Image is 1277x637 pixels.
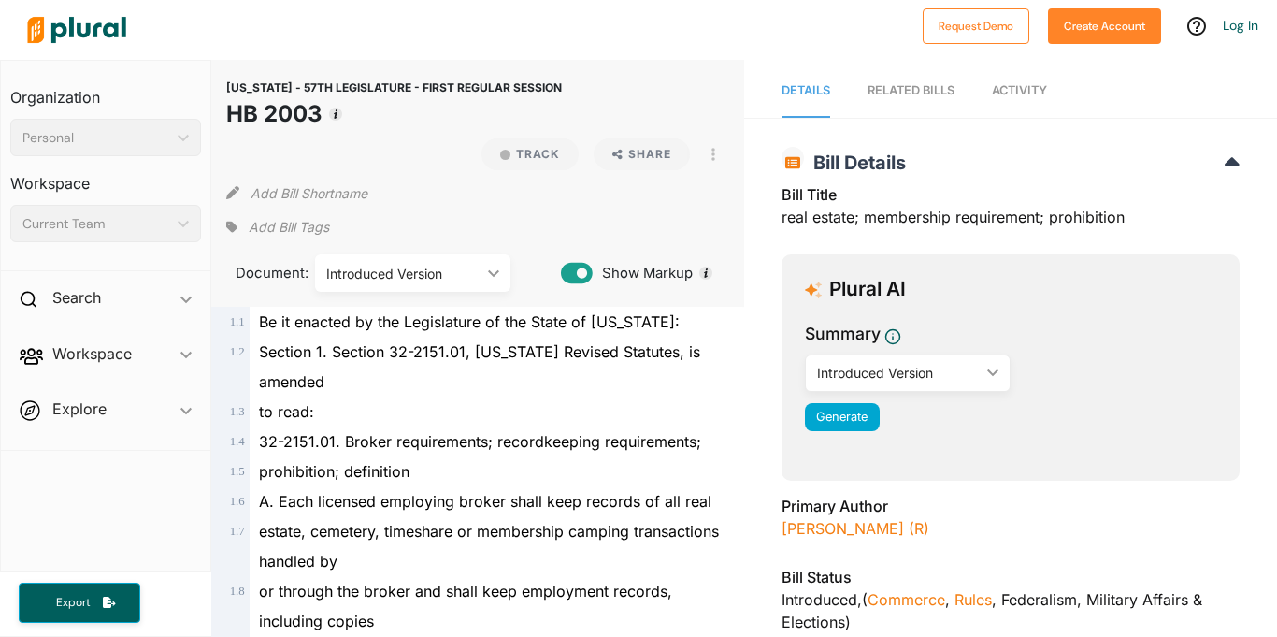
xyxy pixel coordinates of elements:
h2: Search [52,287,101,308]
span: A. Each licensed employing broker shall keep records of all real [259,492,711,511]
span: [US_STATE] - 57TH LEGISLATURE - FIRST REGULAR SESSION [226,80,562,94]
span: Details [782,83,830,97]
h3: Workspace [10,156,201,197]
div: Introduced , ( ) [782,588,1240,633]
span: 1 . 5 [230,465,245,478]
h3: Bill Title [782,183,1240,206]
h3: Summary [805,322,881,346]
a: Create Account [1048,15,1161,35]
span: Document: [226,263,292,283]
span: estate, cemetery, timeshare or membership camping transactions handled by [259,522,719,571]
span: Bill Details [804,152,906,174]
div: Introduced Version [817,363,980,383]
div: Tooltip anchor [327,106,344,123]
h3: Organization [10,70,201,111]
span: to read: [259,402,314,421]
span: 1 . 8 [230,585,245,598]
a: [PERSON_NAME] (R) [782,519,929,538]
button: Export [19,583,140,623]
span: 1 . 2 [230,345,245,358]
span: or through the broker and shall keep employment records, including copies [259,582,672,630]
div: RELATED BILLS [868,81,954,99]
a: Request Demo [923,15,1029,35]
span: 1 . 1 [230,315,245,328]
button: Track [481,138,579,170]
span: 32-2151.01. Broker requirements; recordkeeping requirements; [259,432,701,451]
div: Add tags [226,213,329,241]
h3: Plural AI [829,278,906,301]
span: Section 1. Section 32-2151.01, [US_STATE] Revised Statutes, is amended [259,342,700,391]
a: Details [782,65,830,118]
button: Add Bill Shortname [251,178,367,208]
span: 1 . 6 [230,495,245,508]
div: Personal [22,128,170,148]
span: Be it enacted by the Legislature of the State of [US_STATE]: [259,312,680,331]
span: Export [43,595,103,611]
div: Tooltip anchor [697,265,714,282]
span: 1 . 4 [230,435,245,448]
span: Activity [992,83,1047,97]
div: Introduced Version [326,264,481,283]
span: Add Bill Tags [249,218,329,237]
h3: Bill Status [782,566,1240,588]
button: Request Demo [923,8,1029,44]
a: RELATED BILLS [868,65,954,118]
a: Rules [954,590,992,609]
div: Current Team [22,214,170,234]
span: 1 . 7 [230,525,245,538]
button: Generate [805,403,880,431]
span: Generate [816,410,868,424]
span: 1 . 3 [230,405,245,418]
button: Create Account [1048,8,1161,44]
a: Log In [1223,17,1258,34]
button: Share [594,138,690,170]
h3: Primary Author [782,495,1240,517]
h1: HB 2003 [226,97,562,131]
div: real estate; membership requirement; prohibition [782,183,1240,239]
span: Federalism, Military Affairs & Elections [782,590,1202,631]
span: prohibition; definition [259,462,409,481]
a: Commerce [868,590,945,609]
a: Activity [992,65,1047,118]
button: Share [586,138,697,170]
span: Show Markup [593,263,693,283]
